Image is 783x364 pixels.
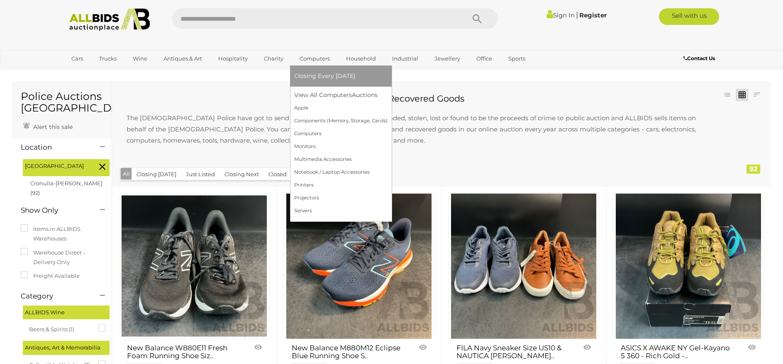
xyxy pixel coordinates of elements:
a: New Balance M880M12 Eclipse Blue Running Shoe Size 26cm [283,193,435,339]
label: Freight Available [21,271,80,281]
span: Alert this sale [31,123,73,131]
h4: Category [21,292,88,300]
a: Antiques & Art [158,52,207,66]
img: ASICS X AWAKE NY Gel-Kayano 5 360 - Rich Gold - Size US11 [616,194,761,339]
a: Office [471,52,498,66]
a: Sign In [546,11,575,19]
div: Antiques, Art & Memorabilia [23,341,110,354]
img: New Balance M880M12 Eclipse Blue Running Shoe Size 26cm [286,194,432,339]
h4: Location [21,143,88,151]
a: Wine [127,52,153,66]
span: [GEOGRAPHIC_DATA] [25,161,87,171]
b: Contact Us [683,55,715,61]
a: Trucks [94,52,122,66]
div: ALLBIDS Wine [23,306,110,319]
h1: Police Auctions [GEOGRAPHIC_DATA] [21,91,103,114]
a: [GEOGRAPHIC_DATA] [66,66,136,79]
a: Cars [66,52,88,66]
a: Sell with us [659,8,719,25]
a: Charity [259,52,289,66]
h2: Police Recovered Goods [118,94,704,103]
img: New Balance W880E11 Fresh Foam Running Shoe Size US6 [122,194,267,339]
a: Alert this sale [21,120,75,132]
a: Sports [503,52,531,66]
a: Contact Us [683,54,717,63]
img: Allbids.com.au [65,8,155,31]
a: Jewellery [429,52,466,66]
button: Just Listed [181,168,220,181]
a: Industrial [387,52,424,66]
a: Computers [294,52,335,66]
label: Items in ALLBIDS Warehouses [21,224,103,244]
img: FILA Navy Sneaker Size US10 & NAUTICA Tan Garrison Shoes Size US11 - Lot of 2 [451,194,596,339]
a: Household [341,52,381,66]
a: Register [579,11,607,19]
button: Closing Next [220,168,264,181]
a: Hospitality [213,52,253,66]
label: Warehouse Direct - Delivery Only [21,248,103,267]
button: Closed [263,168,292,181]
a: New Balance W880E11 Fresh Foam Running Shoe Size US6 [119,193,270,339]
h4: Show Only [21,206,88,214]
span: Beers & Spirits (1) [29,323,91,334]
a: ASICS X AWAKE NY Gel-Kayano 5 360 - Rich Gold - Size US11 [612,193,764,339]
button: Closing [DATE] [132,168,181,181]
p: The [DEMOGRAPHIC_DATA] Police have got to send the items seized in raids, impounded, stolen, lost... [118,104,704,154]
div: 92 [746,165,760,174]
button: All [121,168,132,180]
span: | [576,10,578,19]
a: FILA Navy Sneaker Size US10 & NAUTICA Tan Garrison Shoes Size US11 - Lot of 2 [448,193,600,339]
a: Cronulla-[PERSON_NAME] (92) [30,180,102,196]
button: Search [456,8,498,29]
